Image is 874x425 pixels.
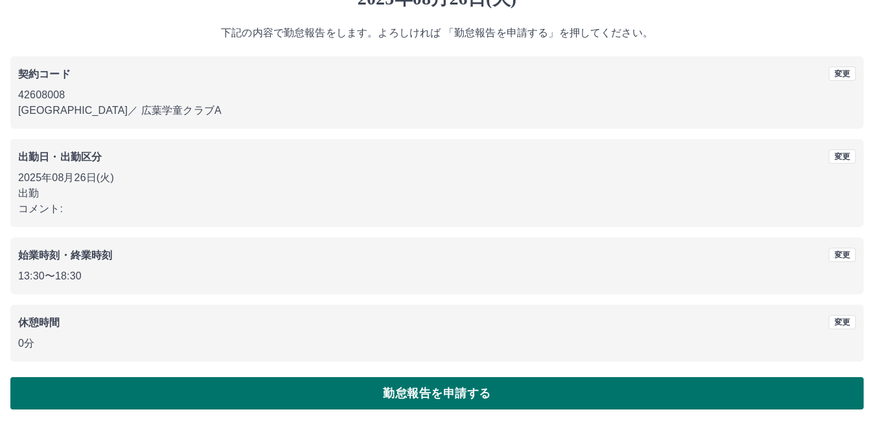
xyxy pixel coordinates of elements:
button: 変更 [829,248,856,262]
p: 出勤 [18,186,856,201]
button: 変更 [829,149,856,164]
p: コメント: [18,201,856,217]
p: 13:30 〜 18:30 [18,268,856,284]
b: 始業時刻・終業時刻 [18,250,112,261]
p: 下記の内容で勤怠報告をします。よろしければ 「勤怠報告を申請する」を押してください。 [10,25,864,41]
b: 出勤日・出勤区分 [18,151,102,162]
p: [GEOGRAPHIC_DATA] ／ 広葉学童クラブA [18,103,856,118]
b: 契約コード [18,69,71,80]
button: 変更 [829,67,856,81]
p: 0分 [18,336,856,351]
b: 休憩時間 [18,317,60,328]
button: 勤怠報告を申請する [10,377,864,409]
p: 42608008 [18,87,856,103]
button: 変更 [829,315,856,329]
p: 2025年08月26日(火) [18,170,856,186]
